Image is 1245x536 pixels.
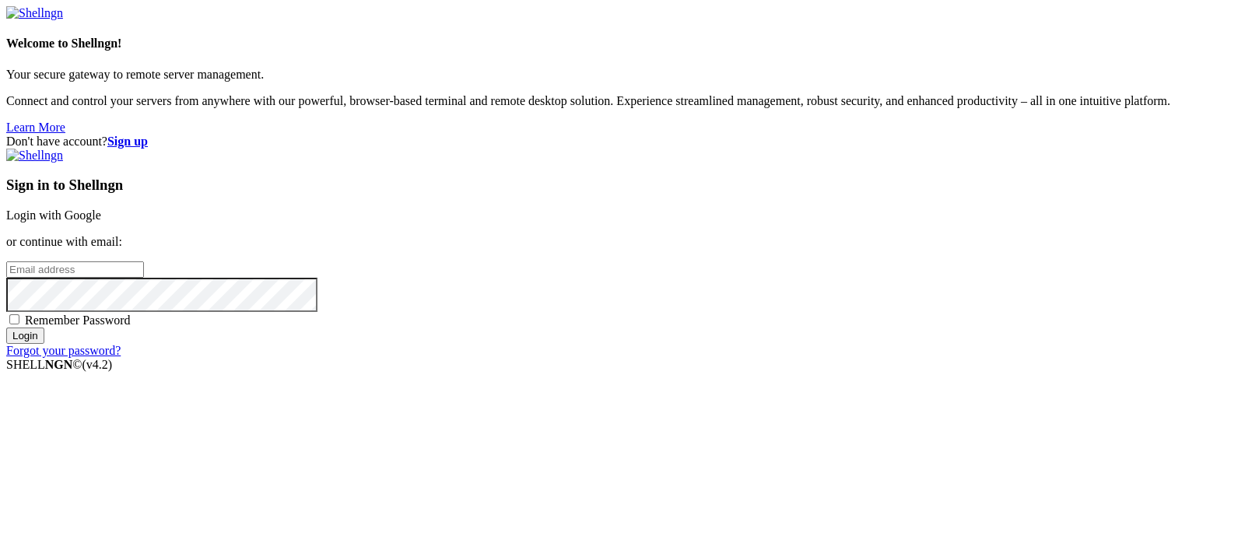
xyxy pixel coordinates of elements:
[6,135,1239,149] div: Don't have account?
[45,358,73,371] b: NGN
[6,328,44,344] input: Login
[6,261,144,278] input: Email address
[82,358,113,371] span: 4.2.0
[9,314,19,324] input: Remember Password
[6,6,63,20] img: Shellngn
[6,344,121,357] a: Forgot your password?
[6,358,112,371] span: SHELL ©
[6,121,65,134] a: Learn More
[6,94,1239,108] p: Connect and control your servers from anywhere with our powerful, browser-based terminal and remo...
[6,37,1239,51] h4: Welcome to Shellngn!
[6,68,1239,82] p: Your secure gateway to remote server management.
[25,314,131,327] span: Remember Password
[6,149,63,163] img: Shellngn
[6,177,1239,194] h3: Sign in to Shellngn
[107,135,148,148] a: Sign up
[6,208,101,222] a: Login with Google
[6,235,1239,249] p: or continue with email:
